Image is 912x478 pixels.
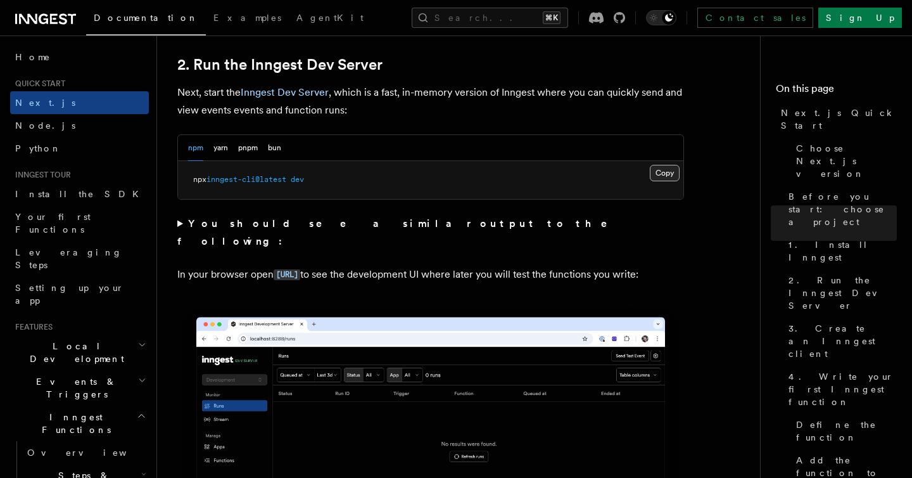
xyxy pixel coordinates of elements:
span: Node.js [15,120,75,131]
span: Your first Functions [15,212,91,235]
a: Documentation [86,4,206,36]
span: Leveraging Steps [15,247,122,270]
span: Define the function [796,418,897,444]
span: Inngest tour [10,170,71,180]
span: Quick start [10,79,65,89]
button: Inngest Functions [10,406,149,441]
span: 2. Run the Inngest Dev Server [788,274,897,312]
p: Next, start the , which is a fast, in-memory version of Inngest where you can quickly send and vi... [177,84,684,119]
a: Python [10,137,149,160]
button: pnpm [238,135,258,161]
a: Your first Functions [10,205,149,241]
span: Events & Triggers [10,375,138,401]
span: Local Development [10,340,138,365]
span: Before you start: choose a project [788,190,897,228]
a: Before you start: choose a project [783,185,897,233]
a: Sign Up [818,8,902,28]
a: Choose Next.js version [791,137,897,185]
a: [URL] [274,268,300,280]
button: Events & Triggers [10,370,149,406]
a: Inngest Dev Server [241,86,329,98]
span: inngest-cli@latest [206,175,286,184]
span: Documentation [94,13,198,23]
span: Overview [27,448,158,458]
strong: You should see a similar output to the following: [177,217,625,247]
button: bun [268,135,281,161]
button: yarn [213,135,228,161]
a: Overview [22,441,149,464]
a: Examples [206,4,289,34]
a: Next.js [10,91,149,114]
a: Define the function [791,413,897,449]
span: npx [193,175,206,184]
span: Setting up your app [15,283,124,306]
code: [URL] [274,269,300,280]
button: Toggle dark mode [646,10,676,25]
a: Node.js [10,114,149,137]
span: Install the SDK [15,189,146,199]
a: Home [10,46,149,68]
a: Leveraging Steps [10,241,149,276]
span: 4. Write your first Inngest function [788,370,897,408]
span: Examples [213,13,281,23]
kbd: ⌘K [543,11,560,24]
span: 3. Create an Inngest client [788,322,897,360]
a: 1. Install Inngest [783,233,897,269]
a: AgentKit [289,4,371,34]
a: 4. Write your first Inngest function [783,365,897,413]
span: Home [15,51,51,63]
span: Choose Next.js version [796,142,897,180]
button: npm [188,135,203,161]
h4: On this page [776,81,897,101]
span: AgentKit [296,13,364,23]
span: dev [291,175,304,184]
button: Search...⌘K [412,8,568,28]
span: 1. Install Inngest [788,238,897,264]
a: Install the SDK [10,183,149,205]
button: Copy [650,165,680,181]
a: Contact sales [697,8,813,28]
span: Inngest Functions [10,411,137,436]
span: Next.js [15,98,75,108]
a: Next.js Quick Start [776,101,897,137]
button: Local Development [10,335,149,370]
a: Setting up your app [10,276,149,312]
summary: You should see a similar output to the following: [177,215,684,250]
a: 2. Run the Inngest Dev Server [177,56,383,74]
span: Features [10,322,53,332]
span: Next.js Quick Start [781,107,897,132]
a: 3. Create an Inngest client [783,317,897,365]
a: 2. Run the Inngest Dev Server [783,269,897,317]
span: Python [15,143,61,153]
p: In your browser open to see the development UI where later you will test the functions you write: [177,266,684,284]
